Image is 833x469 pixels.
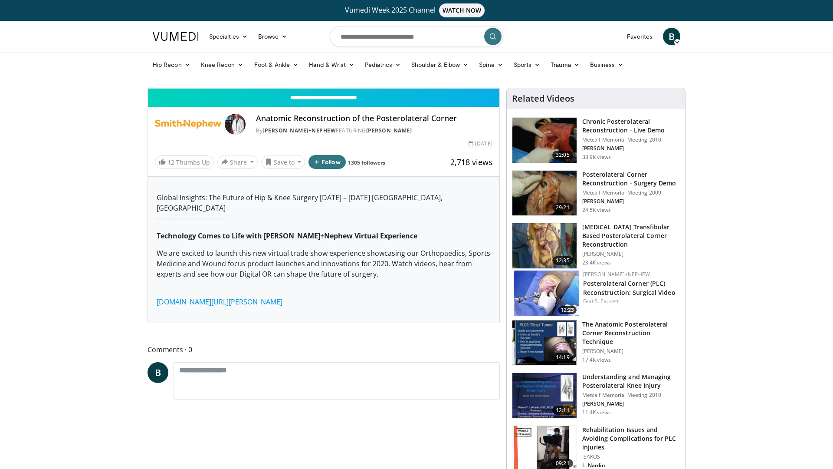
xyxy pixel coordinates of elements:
[157,248,491,290] p: We are excited to launch this new virtual trade show experience showcasing our Orthopaedics, Spor...
[514,271,579,316] img: aa71ed70-e7f5-4b18-9de6-7588daab5da2.150x105_q85_crop-smart_upscale.jpg
[552,151,573,159] span: 32:05
[157,297,282,307] a: [DOMAIN_NAME][URL][PERSON_NAME]
[512,171,577,216] img: 672741_3.png.150x105_q85_crop-smart_upscale.jpg
[585,56,629,73] a: Business
[583,271,650,278] a: [PERSON_NAME]+Nephew
[552,459,573,468] span: 09:21
[545,56,585,73] a: Trauma
[552,203,573,212] span: 29:21
[474,56,508,73] a: Spine
[406,56,474,73] a: Shoulder & Elbow
[512,320,680,366] a: 14:19 The Anatomic Posterolateral Corner Reconstruction Technique [PERSON_NAME] 17.4K views
[249,56,304,73] a: Foot & Ankle
[582,170,680,188] h3: Posterolateral Corner Reconstruction - Surgery Demo
[439,3,485,17] span: WATCH NOW
[450,157,492,167] span: 2,718 views
[582,207,611,214] p: 24.5K views
[157,231,417,241] strong: Technology Comes to Life with [PERSON_NAME]+Nephew Virtual Experience
[253,28,293,45] a: Browse
[582,223,680,249] h3: [MEDICAL_DATA] Transfibular Based Posterolateral Corner Reconstruction
[512,223,680,269] a: 12:35 [MEDICAL_DATA] Transfibular Based Posterolateral Corner Reconstruction [PERSON_NAME] 23.4K ...
[582,251,680,258] p: [PERSON_NAME]
[153,32,199,41] img: VuMedi Logo
[583,297,678,305] div: Feat.
[582,348,680,355] p: [PERSON_NAME]
[552,406,573,415] span: 12:11
[366,127,412,134] a: [PERSON_NAME]
[552,353,573,362] span: 14:19
[148,56,196,73] a: Hip Recon
[508,56,546,73] a: Sports
[512,93,574,104] h4: Related Videos
[330,26,503,47] input: Search topics, interventions
[512,373,577,418] img: Picture_7_0_3.png.150x105_q85_crop-smart_upscale.jpg
[582,373,680,390] h3: Understanding and Managing Posterolateral Knee Injury
[512,170,680,216] a: 29:21 Posterolateral Corner Reconstruction - Surgery Demo Metcalf Memorial Meeting 2009 [PERSON_N...
[256,114,492,123] h4: Anatomic Reconstruction of the Posterolateral Corner
[595,297,619,305] a: S. Faucett
[512,118,577,163] img: lap_3.png.150x105_q85_crop-smart_upscale.jpg
[167,158,174,166] span: 12
[256,127,492,135] div: By FEATURING
[582,400,680,407] p: [PERSON_NAME]
[558,306,577,314] span: 12:23
[582,453,680,460] p: ISAKOS
[552,256,573,265] span: 12:35
[582,136,680,143] p: Metcalf Memorial Meeting 2010
[582,392,680,399] p: Metcalf Memorial Meeting 2010
[582,357,611,363] p: 17.4K views
[582,198,680,205] p: [PERSON_NAME]
[225,114,246,135] img: Avatar
[582,145,680,152] p: [PERSON_NAME]
[148,88,499,89] video-js: Video Player
[155,155,214,169] a: 12 Thumbs Up
[469,140,492,148] div: [DATE]
[582,117,680,135] h3: Chronic Posterolateral Reconstruction - Live Demo
[157,192,491,224] p: Global Insights: The Future of Hip & Knee Surgery [DATE] – [DATE] [GEOGRAPHIC_DATA], [GEOGRAPHIC_...
[622,28,658,45] a: Favorites
[304,56,360,73] a: Hand & Wrist
[512,223,577,268] img: Arciero_-_PLC_3.png.150x105_q85_crop-smart_upscale.jpg
[512,373,680,419] a: 12:11 Understanding and Managing Posterolateral Knee Injury Metcalf Memorial Meeting 2010 [PERSON...
[308,155,346,169] button: Follow
[148,362,168,383] a: B
[204,28,253,45] a: Specialties
[512,320,577,366] img: 291499_0001_1.png.150x105_q85_crop-smart_upscale.jpg
[196,56,249,73] a: Knee Recon
[512,117,680,163] a: 32:05 Chronic Posterolateral Reconstruction - Live Demo Metcalf Memorial Meeting 2010 [PERSON_NAM...
[582,189,680,196] p: Metcalf Memorial Meeting 2009
[262,127,336,134] a: [PERSON_NAME]+Nephew
[155,114,221,135] img: Smith+Nephew
[348,159,385,166] a: 1305 followers
[582,462,680,469] p: L. Nardin
[582,320,680,346] h3: The Anatomic Posterolateral Corner Reconstruction Technique
[261,155,305,169] button: Save to
[582,409,611,416] p: 11.4K views
[663,28,680,45] a: B
[148,344,500,355] span: Comments 0
[582,154,611,161] p: 33.9K views
[217,155,258,169] button: Share
[360,56,406,73] a: Pediatrics
[582,259,611,266] p: 23.4K views
[582,426,680,452] h3: Rehabilitation Issues and Avoiding Complications for PLC injuries
[514,271,579,316] a: 12:23
[583,279,676,297] a: Posterolateral Corner (PLC) Reconstruction: Surgical Video
[154,3,679,17] a: Vumedi Week 2025 ChannelWATCH NOW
